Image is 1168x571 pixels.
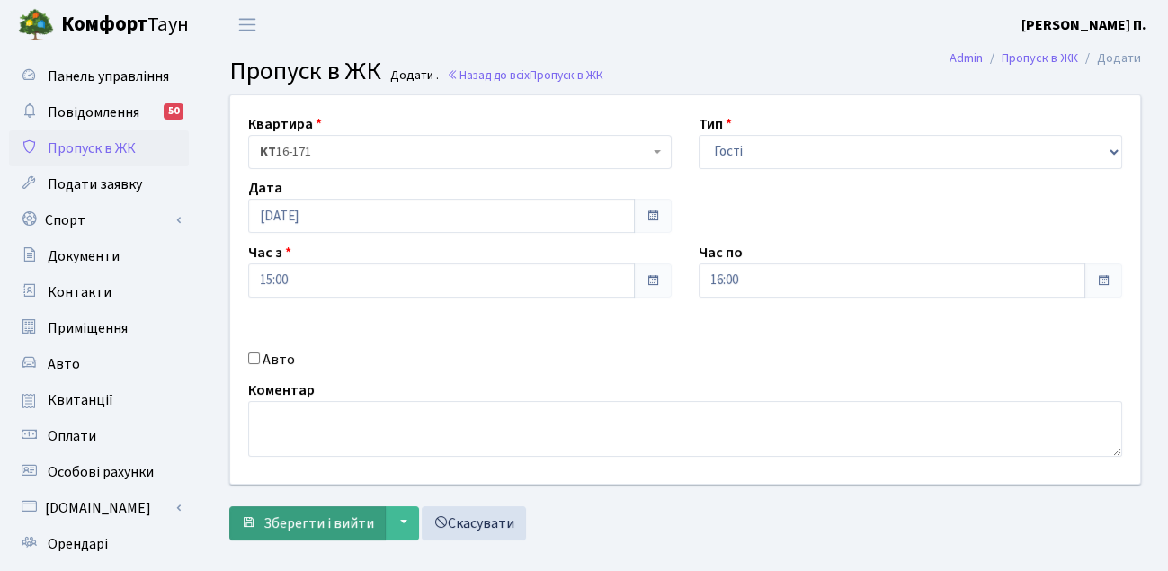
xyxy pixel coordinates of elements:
span: Контакти [48,282,111,302]
img: logo.png [18,7,54,43]
span: Орендарі [48,534,108,554]
span: Документи [48,246,120,266]
label: Тип [699,113,732,135]
li: Додати [1078,49,1141,68]
label: Авто [263,349,295,370]
a: Документи [9,238,189,274]
label: Час по [699,242,743,263]
a: Контакти [9,274,189,310]
a: Спорт [9,202,189,238]
span: Панель управління [48,67,169,86]
a: Подати заявку [9,166,189,202]
a: Повідомлення50 [9,94,189,130]
label: Дата [248,177,282,199]
span: Зберегти і вийти [263,513,374,533]
button: Переключити навігацію [225,10,270,40]
span: Авто [48,354,80,374]
span: Таун [61,10,189,40]
span: Повідомлення [48,103,139,122]
b: Комфорт [61,10,147,39]
a: Панель управління [9,58,189,94]
a: Особові рахунки [9,454,189,490]
nav: breadcrumb [923,40,1168,77]
label: Час з [248,242,291,263]
b: КТ [260,143,276,161]
a: Скасувати [422,506,526,540]
span: Пропуск в ЖК [229,53,381,89]
label: Квартира [248,113,322,135]
label: Коментар [248,379,315,401]
a: Квитанції [9,382,189,418]
b: [PERSON_NAME] П. [1021,15,1146,35]
a: Пропуск в ЖК [1002,49,1078,67]
span: Оплати [48,426,96,446]
a: Приміщення [9,310,189,346]
span: Приміщення [48,318,128,338]
small: Додати . [387,68,439,84]
a: [DOMAIN_NAME] [9,490,189,526]
span: Подати заявку [48,174,142,194]
div: 50 [164,103,183,120]
span: Пропуск в ЖК [530,67,603,84]
span: Особові рахунки [48,462,154,482]
a: Пропуск в ЖК [9,130,189,166]
a: Admin [950,49,983,67]
span: <b>КТ</b>&nbsp;&nbsp;&nbsp;&nbsp;16-171 [248,135,672,169]
span: <b>КТ</b>&nbsp;&nbsp;&nbsp;&nbsp;16-171 [260,143,649,161]
span: Квитанції [48,390,113,410]
a: [PERSON_NAME] П. [1021,14,1146,36]
a: Оплати [9,418,189,454]
a: Авто [9,346,189,382]
span: Пропуск в ЖК [48,138,136,158]
button: Зберегти і вийти [229,506,386,540]
a: Назад до всіхПропуск в ЖК [447,67,603,84]
a: Орендарі [9,526,189,562]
